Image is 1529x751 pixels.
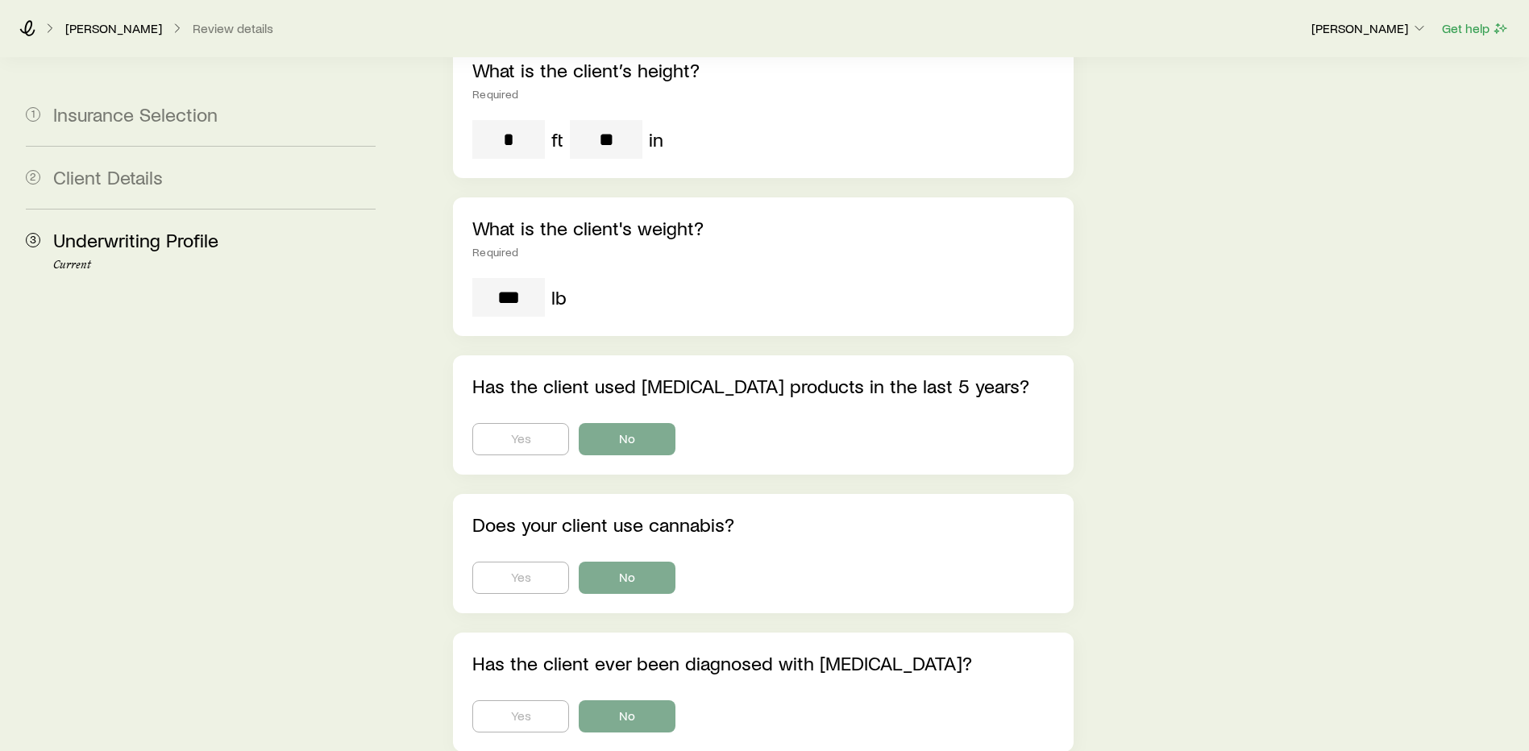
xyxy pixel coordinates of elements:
p: What is the client's weight? [472,217,1054,239]
p: Current [53,259,376,272]
div: in [649,128,663,151]
div: ft [551,128,563,151]
span: 3 [26,233,40,247]
div: Required [472,246,1054,259]
p: Has the client ever been diagnosed with [MEDICAL_DATA]? [472,652,1054,674]
span: Insurance Selection [53,102,218,126]
span: Underwriting Profile [53,228,218,251]
button: No [579,423,675,455]
p: [PERSON_NAME] [1311,20,1427,36]
button: No [579,562,675,594]
span: 1 [26,107,40,122]
button: Yes [472,562,569,594]
div: Required [472,88,1054,101]
button: [PERSON_NAME] [1311,19,1428,39]
button: Review details [192,21,274,36]
span: 2 [26,170,40,185]
a: [PERSON_NAME] [64,21,163,36]
button: Yes [472,700,569,732]
p: Does your client use cannabis? [472,513,1054,536]
button: Yes [472,423,569,455]
p: Has the client used [MEDICAL_DATA] products in the last 5 years? [472,375,1054,397]
button: Get help [1441,19,1510,38]
button: No [579,700,675,732]
p: What is the client’s height? [472,59,1054,81]
span: Client Details [53,165,163,189]
div: lb [551,286,567,309]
